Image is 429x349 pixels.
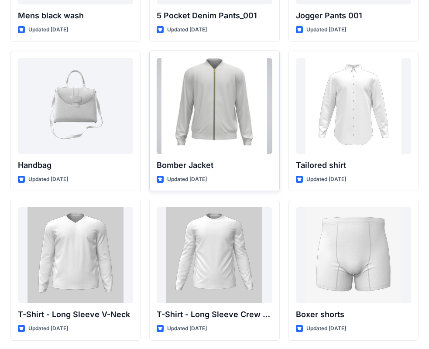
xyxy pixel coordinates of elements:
p: Updated [DATE] [28,324,68,333]
p: Updated [DATE] [167,25,207,34]
p: Jogger Pants 001 [296,10,411,22]
a: T-Shirt - Long Sleeve Crew Neck [157,207,272,303]
p: Bomber Jacket [157,159,272,171]
p: Updated [DATE] [167,324,207,333]
p: Updated [DATE] [28,25,68,34]
p: Updated [DATE] [306,175,346,184]
p: Boxer shorts [296,308,411,321]
p: 5 Pocket Denim Pants_001 [157,10,272,22]
a: Tailored shirt [296,58,411,154]
p: Updated [DATE] [28,175,68,184]
p: Handbag [18,159,133,171]
p: T-Shirt - Long Sleeve Crew Neck [157,308,272,321]
p: Updated [DATE] [306,25,346,34]
a: Boxer shorts [296,207,411,303]
p: Tailored shirt [296,159,411,171]
p: Updated [DATE] [167,175,207,184]
a: Handbag [18,58,133,154]
a: T-Shirt - Long Sleeve V-Neck [18,207,133,303]
a: Bomber Jacket [157,58,272,154]
p: Mens black wash [18,10,133,22]
p: T-Shirt - Long Sleeve V-Neck [18,308,133,321]
p: Updated [DATE] [306,324,346,333]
